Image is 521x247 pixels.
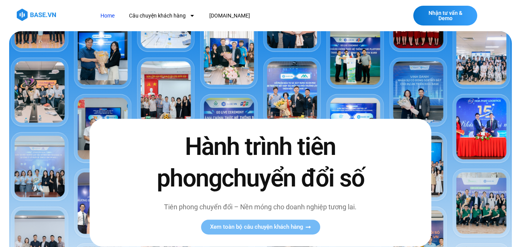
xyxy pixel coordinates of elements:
span: Nhận tư vấn & Demo [421,10,470,21]
a: [DOMAIN_NAME] [204,9,256,23]
a: Câu chuyện khách hàng [123,9,201,23]
span: Xem toàn bộ câu chuyện khách hàng [210,225,303,230]
span: chuyển đổi số [221,164,364,193]
h2: Hành trình tiên phong [148,131,373,194]
p: Tiên phong chuyển đổi – Nền móng cho doanh nghiệp tương lai. [148,202,373,212]
a: Home [95,9,120,23]
a: Nhận tư vấn & Demo [413,6,477,25]
a: Xem toàn bộ câu chuyện khách hàng [201,220,320,235]
nav: Menu [95,9,372,23]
